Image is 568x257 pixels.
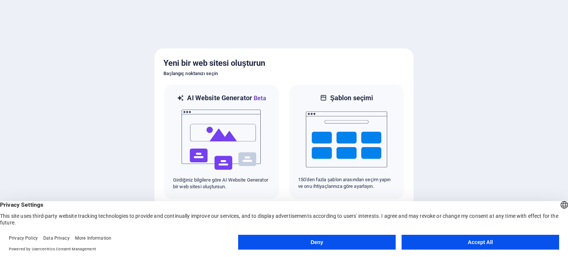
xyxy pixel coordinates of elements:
h5: Yeni bir web sitesi oluşturun [163,57,405,69]
p: Girdiğiniz bilgilere göre AI Website Generator bir web sitesi oluştursun. [173,177,270,190]
div: Şablon seçimi150'den fazla şablon arasından seçim yapın ve onu ihtiyaçlarınıza göre ayarlayın. [288,84,405,200]
p: 150'den fazla şablon arasından seçim yapın ve onu ihtiyaçlarınıza göre ayarlayın. [298,176,395,190]
span: Beta [252,95,266,102]
div: AI Website GeneratorBetaaiGirdiğiniz bilgilere göre AI Website Generator bir web sitesi oluştursun. [163,84,280,200]
img: ai [181,103,262,177]
h6: Başlangıç noktanızı seçin [163,69,405,78]
h6: Şablon seçimi [330,94,373,102]
h6: AI Website Generator [187,94,266,103]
